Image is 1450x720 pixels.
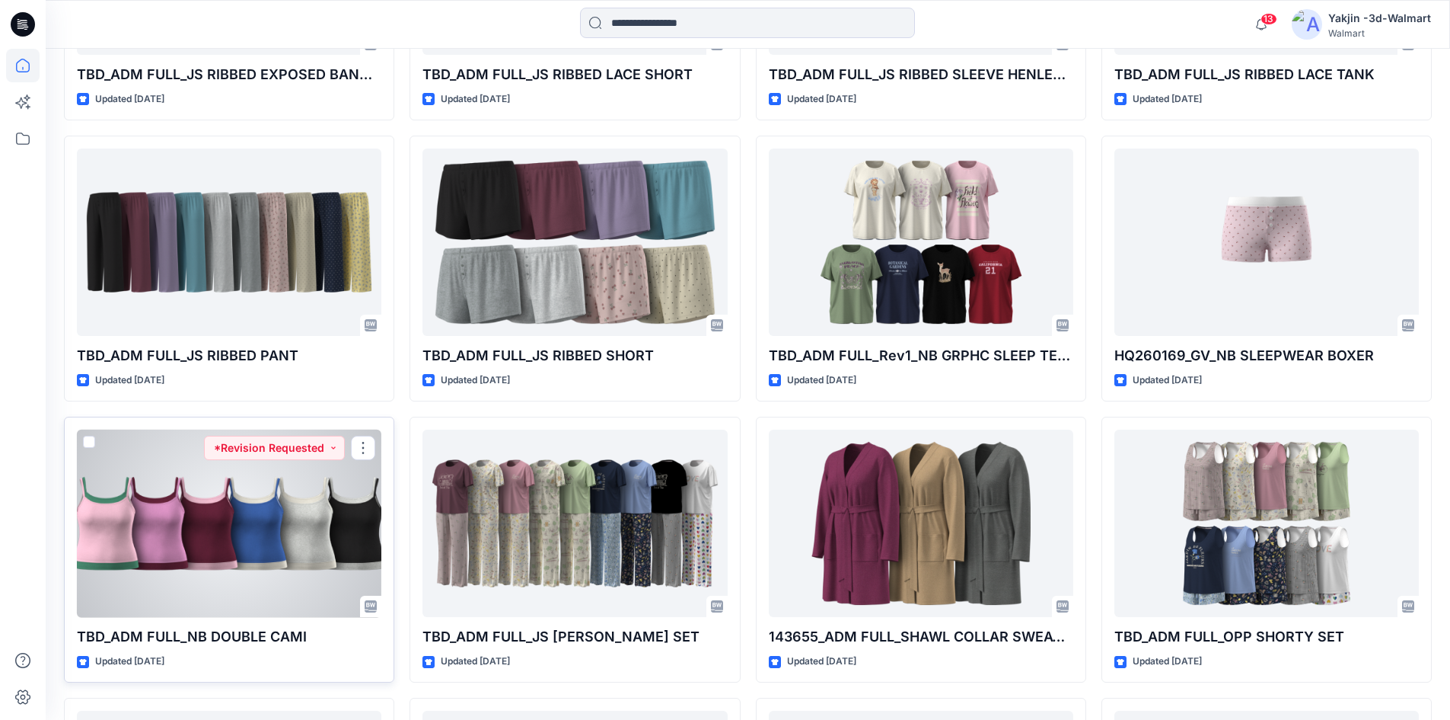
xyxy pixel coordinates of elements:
p: Updated [DATE] [787,373,856,389]
p: Updated [DATE] [95,373,164,389]
p: HQ260169_GV_NB SLEEPWEAR BOXER [1114,345,1419,366]
a: TBD_ADM FULL_JS RIBBED SHORT [422,149,727,337]
p: TBD_ADM FULL_NB DOUBLE CAMI [77,626,381,648]
p: TBD_ADM FULL_JS RIBBED LACE TANK [1114,64,1419,85]
a: TBD_ADM FULL_JS OPP PJ SET [422,430,727,618]
img: avatar [1292,9,1322,40]
div: Yakjin -3d-Walmart [1328,9,1431,27]
a: TBD_ADM FULL_JS RIBBED PANT [77,149,381,337]
p: Updated [DATE] [441,654,510,670]
p: Updated [DATE] [95,654,164,670]
a: HQ260169_GV_NB SLEEPWEAR BOXER [1114,149,1419,337]
p: TBD_ADM FULL_JS RIBBED EXPOSED BAND SHORT [77,64,381,85]
p: TBD_ADM FULL_Rev1_NB GRPHC SLEEP TEE SHORT [769,345,1073,366]
a: TBD_ADM FULL_NB DOUBLE CAMI [77,430,381,618]
p: TBD_ADM FULL_JS RIBBED SHORT [422,345,727,366]
p: Updated [DATE] [441,373,510,389]
p: Updated [DATE] [787,91,856,107]
p: Updated [DATE] [95,91,164,107]
p: TBD_ADM FULL_JS RIBBED SLEEVE HENLEY TOP [769,64,1073,85]
p: Updated [DATE] [787,654,856,670]
p: TBD_ADM FULL_JS RIBBED LACE SHORT [422,64,727,85]
p: Updated [DATE] [1133,654,1202,670]
p: TBD_ADM FULL_JS [PERSON_NAME] SET [422,626,727,648]
p: TBD_ADM FULL_OPP SHORTY SET [1114,626,1419,648]
p: TBD_ADM FULL_JS RIBBED PANT [77,345,381,366]
p: 143655_ADM FULL_SHAWL COLLAR SWEATER ROBE [769,626,1073,648]
div: Walmart [1328,27,1431,39]
p: Updated [DATE] [1133,373,1202,389]
p: Updated [DATE] [1133,91,1202,107]
p: Updated [DATE] [441,91,510,107]
a: TBD_ADM FULL_OPP SHORTY SET [1114,430,1419,618]
a: TBD_ADM FULL_Rev1_NB GRPHC SLEEP TEE SHORT [769,149,1073,337]
span: 13 [1260,13,1277,25]
a: 143655_ADM FULL_SHAWL COLLAR SWEATER ROBE [769,430,1073,618]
